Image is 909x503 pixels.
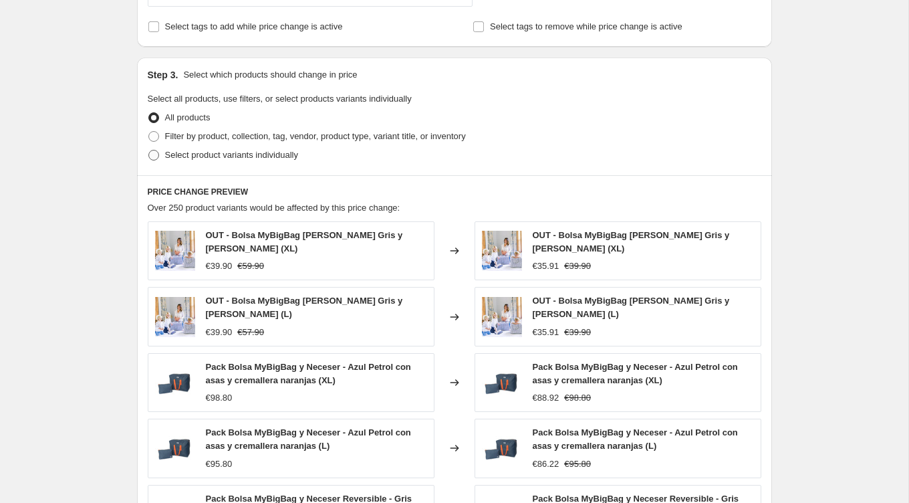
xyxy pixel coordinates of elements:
[206,362,411,385] span: Pack Bolsa MyBigBag y Neceser - Azul Petrol con asas y cremallera naranjas (XL)
[237,326,264,339] strike: €57.90
[564,391,591,405] strike: €98.80
[533,260,559,273] div: €35.91
[564,326,591,339] strike: €39.90
[155,363,195,403] img: pack-bolsa-mybigbag-azul-petrol-con-asas-naranjas-y-neceser-reversible-cremallera-naranja-3834490...
[533,230,730,254] span: OUT - Bolsa MyBigBag [PERSON_NAME] Gris y [PERSON_NAME] (XL)
[564,260,591,273] strike: €39.90
[237,260,264,273] strike: €59.90
[148,203,400,213] span: Over 250 product variants would be affected by this price change:
[533,458,559,471] div: €86.22
[490,21,682,31] span: Select tags to remove while price change is active
[533,427,738,451] span: Pack Bolsa MyBigBag y Neceser - Azul Petrol con asas y cremallera naranjas (L)
[533,326,559,339] div: €35.91
[165,150,298,160] span: Select product variants individually
[206,326,233,339] div: €39.90
[155,231,195,271] img: bolsa-mybigbag-raya-gris-y-blanco-37224388624638_80x.jpg
[206,260,233,273] div: €39.90
[148,94,412,104] span: Select all products, use filters, or select products variants individually
[482,428,522,468] img: pack-bolsa-mybigbag-azul-petrol-con-asas-naranjas-y-neceser-reversible-cremallera-naranja-3834490...
[165,112,211,122] span: All products
[482,297,522,337] img: bolsa-mybigbag-raya-gris-y-blanco-37224388624638_80x.jpg
[165,131,466,141] span: Filter by product, collection, tag, vendor, product type, variant title, or inventory
[206,391,233,405] div: €98.80
[482,363,522,403] img: pack-bolsa-mybigbag-azul-petrol-con-asas-naranjas-y-neceser-reversible-cremallera-naranja-3834490...
[533,296,730,319] span: OUT - Bolsa MyBigBag [PERSON_NAME] Gris y [PERSON_NAME] (L)
[206,230,403,254] span: OUT - Bolsa MyBigBag [PERSON_NAME] Gris y [PERSON_NAME] (XL)
[148,68,178,82] h2: Step 3.
[533,391,559,405] div: €88.92
[482,231,522,271] img: bolsa-mybigbag-raya-gris-y-blanco-37224388624638_80x.jpg
[533,362,738,385] span: Pack Bolsa MyBigBag y Neceser - Azul Petrol con asas y cremallera naranjas (XL)
[206,458,233,471] div: €95.80
[564,458,591,471] strike: €95.80
[183,68,357,82] p: Select which products should change in price
[206,296,403,319] span: OUT - Bolsa MyBigBag [PERSON_NAME] Gris y [PERSON_NAME] (L)
[148,187,761,197] h6: PRICE CHANGE PREVIEW
[155,297,195,337] img: bolsa-mybigbag-raya-gris-y-blanco-37224388624638_80x.jpg
[155,428,195,468] img: pack-bolsa-mybigbag-azul-petrol-con-asas-naranjas-y-neceser-reversible-cremallera-naranja-3834490...
[165,21,343,31] span: Select tags to add while price change is active
[206,427,411,451] span: Pack Bolsa MyBigBag y Neceser - Azul Petrol con asas y cremallera naranjas (L)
